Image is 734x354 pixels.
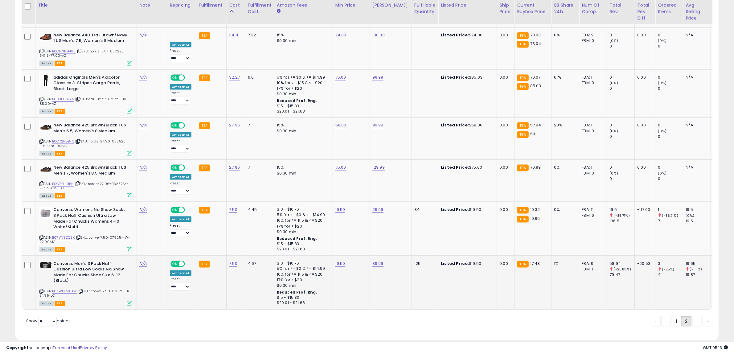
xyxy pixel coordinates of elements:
[53,122,128,135] b: New Balance 425 Brown/Black 1 US Men's 6.5, Women's 8 Medium
[637,122,650,128] div: 0.00
[277,2,330,9] div: Amazon Fees
[530,41,541,47] span: 73.04
[614,213,630,218] small: (-85.71%)
[666,318,667,324] span: ‹
[170,270,191,276] div: Amazon AI
[690,267,702,272] small: (-1.11%)
[609,43,634,49] div: 0
[52,289,77,294] a: B07WKKMXHW
[55,193,65,199] span: FBA
[39,261,132,305] div: ASIN:
[39,122,132,155] div: ASIN:
[277,224,328,229] div: 17% for > $20
[609,2,632,15] div: Total Rev.
[39,193,54,199] span: All listings currently available for purchase on Amazon
[335,207,345,213] a: 19.50
[582,2,604,15] div: Num of Comp.
[277,277,328,283] div: 17% for > $20
[199,75,210,81] small: FBA
[530,164,541,170] span: 70.99
[655,318,657,324] span: «
[372,74,383,80] a: 99.99
[170,91,191,105] div: Preset:
[53,345,79,351] a: Terms of Use
[609,122,634,128] div: 0
[582,80,602,86] div: FBM: 0
[170,49,191,63] div: Preset:
[658,80,666,85] small: (0%)
[277,109,328,114] div: $20.01 - $21.68
[658,122,683,128] div: 0
[441,32,492,38] div: $74.00
[39,235,130,244] span: | SKU: conve-7.50-07925--W-22.00-JC
[39,181,129,191] span: | SKU: nords-27.96-032525--BB7-99.99-JC
[277,9,281,14] small: Amazon Fees.
[554,2,576,15] div: BB Share 24h.
[277,38,328,43] div: $0.30 min
[277,171,328,176] div: $0.30 min
[441,261,469,266] b: Listed Price:
[441,122,469,128] b: Listed Price:
[658,207,683,212] div: 1
[277,290,317,295] b: Reduced Prof. Rng.
[277,98,317,103] b: Reduced Prof. Rng.
[184,123,194,128] span: OFF
[52,97,74,102] a: B09XFLPW7N
[582,32,602,38] div: FBA: 2
[39,289,131,298] span: | SKU: conve-7.50-07825--B-34.95-JC
[609,176,634,182] div: 0
[582,171,602,176] div: FBM: 0
[582,261,602,266] div: FBA: 9
[248,207,269,212] div: 4.45
[637,2,653,22] div: Total Rev. Diff.
[686,122,706,128] div: N/A
[170,139,191,153] div: Preset:
[637,75,650,80] div: 0.00
[658,43,683,49] div: 0
[52,181,74,187] a: B0C72H19PN
[441,74,469,80] b: Listed Price:
[372,261,383,267] a: 39.99
[530,74,541,80] span: 70.07
[441,75,492,80] div: $85.03
[686,165,706,170] div: N/A
[139,32,147,38] a: N/A
[277,300,328,306] div: $20.01 - $21.68
[637,261,650,266] div: -20.53
[658,75,683,80] div: 0
[229,74,240,80] a: 32.27
[39,32,132,65] div: ASIN:
[277,86,328,91] div: 17% for > $20
[686,261,711,266] div: 19.65
[658,32,683,38] div: 0
[554,207,574,212] div: 0%
[517,2,549,15] div: Current Buybox Price
[658,165,683,170] div: 0
[39,165,52,174] img: 41QCaTNAZhL._SL40_.jpg
[658,261,683,266] div: 3
[199,207,210,214] small: FBA
[55,301,65,306] span: FBA
[248,261,269,266] div: 4.67
[170,2,194,9] div: Repricing
[414,32,433,38] div: 1
[554,165,574,170] div: 0%
[55,151,65,156] span: FBA
[335,32,346,38] a: 74.00
[637,32,650,38] div: 0.00
[39,207,132,251] div: ASIN:
[39,109,54,114] span: All listings currently available for purchase on Amazon
[686,213,694,218] small: (0%)
[686,2,708,22] div: Avg Selling Price
[184,75,194,80] span: OFF
[53,75,128,93] b: adidas Originals Men's Adicolor Classics 3-Stripes Cargo Pants, Black, Large
[609,32,634,38] div: 0
[171,165,179,171] span: ON
[517,165,528,171] small: FBA
[199,2,224,9] div: Fulfillment
[609,207,634,212] div: 19.5
[171,75,179,80] span: ON
[554,75,574,80] div: 61%
[229,207,237,213] a: 7.50
[499,2,512,15] div: Ship Price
